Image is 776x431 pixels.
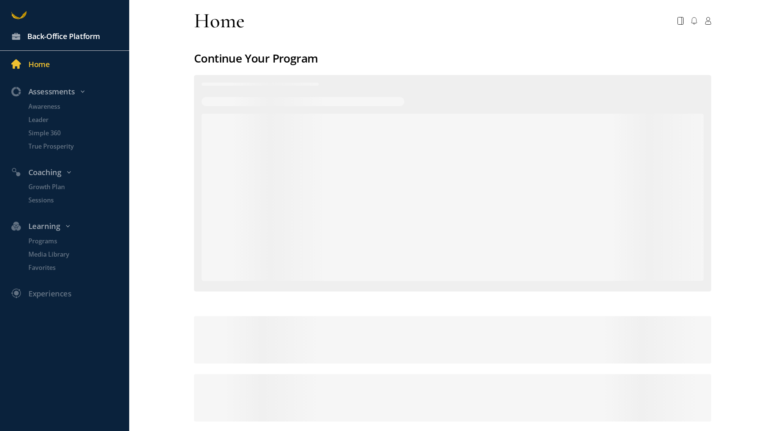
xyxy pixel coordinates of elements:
div: Coaching [6,166,133,179]
div: Assessments [6,86,133,98]
div: Learning [6,220,133,233]
div: Back-Office Platform [27,30,100,43]
a: Growth Plan [17,182,129,192]
div: Home [28,58,50,71]
a: Simple 360 [17,129,129,138]
p: Growth Plan [28,182,127,192]
p: Sessions [28,196,127,205]
p: True Prosperity [28,142,127,151]
p: Leader [28,115,127,125]
p: Simple 360 [28,129,127,138]
p: Awareness [28,102,127,111]
div: Continue Your Program [194,49,711,67]
a: Awareness [17,102,129,111]
a: Sessions [17,196,129,205]
a: True Prosperity [17,142,129,151]
a: Programs [17,237,129,246]
a: Leader [17,115,129,125]
div: Home [194,8,245,34]
a: Favorites [17,263,129,273]
a: Media Library [17,250,129,259]
p: Favorites [28,263,127,273]
div: Experiences [28,288,72,300]
p: Programs [28,237,127,246]
p: Media Library [28,250,127,259]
